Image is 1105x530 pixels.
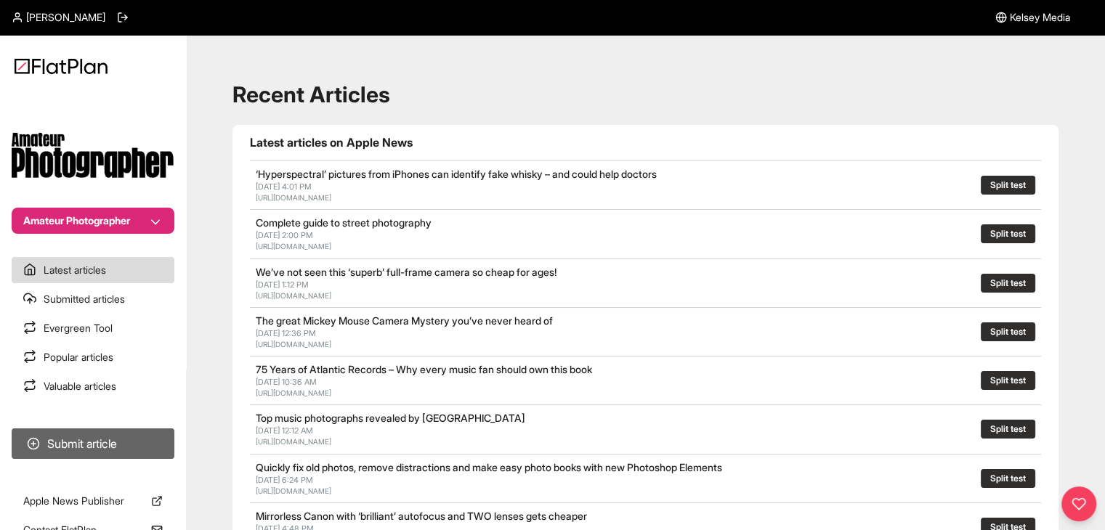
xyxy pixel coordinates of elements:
button: Split test [981,371,1035,390]
a: Popular articles [12,344,174,370]
a: [URL][DOMAIN_NAME] [256,242,331,250]
span: [DATE] 10:36 AM [256,377,317,387]
span: [DATE] 6:24 PM [256,475,313,485]
a: [PERSON_NAME] [12,10,105,25]
a: We’ve not seen this ‘superb’ full-frame camera so cheap for ages! [256,266,556,278]
span: [DATE] 12:36 PM [256,328,316,338]
a: [URL][DOMAIN_NAME] [256,193,331,202]
h1: Latest articles on Apple News [250,134,1041,151]
span: Kelsey Media [1010,10,1070,25]
button: Split test [981,224,1035,243]
a: [URL][DOMAIN_NAME] [256,437,331,446]
span: [DATE] 4:01 PM [256,182,312,192]
span: [DATE] 2:00 PM [256,230,313,240]
button: Split test [981,420,1035,439]
button: Split test [981,274,1035,293]
a: ‘Hyperspectral’ pictures from iPhones can identify fake whisky – and could help doctors [256,168,657,180]
a: Valuable articles [12,373,174,399]
button: Split test [981,322,1035,341]
a: Complete guide to street photography [256,216,432,229]
a: The great Mickey Mouse Camera Mystery you’ve never heard of [256,314,553,327]
button: Split test [981,469,1035,488]
img: Publication Logo [12,132,174,179]
a: [URL][DOMAIN_NAME] [256,486,331,495]
a: Quickly fix old photos, remove distractions and make easy photo books with new Photoshop Elements [256,461,722,473]
img: Logo [15,58,108,74]
a: [URL][DOMAIN_NAME] [256,388,331,397]
h1: Recent Articles [232,81,1059,107]
span: [DATE] 12:12 AM [256,425,313,436]
button: Split test [981,176,1035,195]
a: Evergreen Tool [12,315,174,341]
a: [URL][DOMAIN_NAME] [256,340,331,348]
button: Amateur Photographer [12,208,174,234]
a: Latest articles [12,257,174,283]
a: Top music photographs revealed by [GEOGRAPHIC_DATA] [256,412,525,424]
a: 75 Years of Atlantic Records – Why every music fan should own this book [256,363,592,375]
button: Submit article [12,428,174,459]
span: [PERSON_NAME] [26,10,105,25]
a: Submitted articles [12,286,174,312]
a: [URL][DOMAIN_NAME] [256,291,331,300]
a: Mirrorless Canon with ‘brilliant’ autofocus and TWO lenses gets cheaper [256,510,587,522]
span: [DATE] 1:12 PM [256,280,309,290]
a: Apple News Publisher [12,488,174,514]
